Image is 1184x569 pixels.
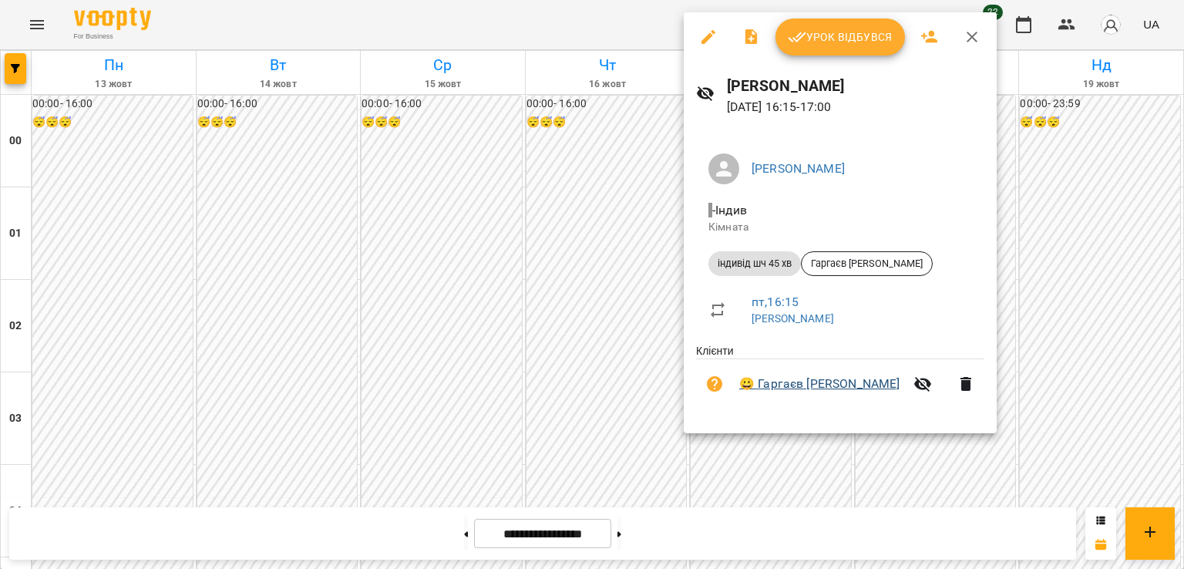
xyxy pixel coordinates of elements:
a: [PERSON_NAME] [752,312,834,325]
h6: [PERSON_NAME] [727,74,984,98]
span: Урок відбувся [788,28,893,46]
a: пт , 16:15 [752,295,799,309]
button: Візит ще не сплачено. Додати оплату? [696,365,733,402]
ul: Клієнти [696,343,984,415]
p: Кімната [708,220,972,235]
span: Гаргаєв [PERSON_NAME] [802,257,932,271]
button: Урок відбувся [775,19,905,56]
div: Гаргаєв [PERSON_NAME] [801,251,933,276]
p: [DATE] 16:15 - 17:00 [727,98,984,116]
a: 😀 Гаргаєв [PERSON_NAME] [739,375,900,393]
span: - Індив [708,203,750,217]
a: [PERSON_NAME] [752,161,845,176]
span: індивід шч 45 хв [708,257,801,271]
